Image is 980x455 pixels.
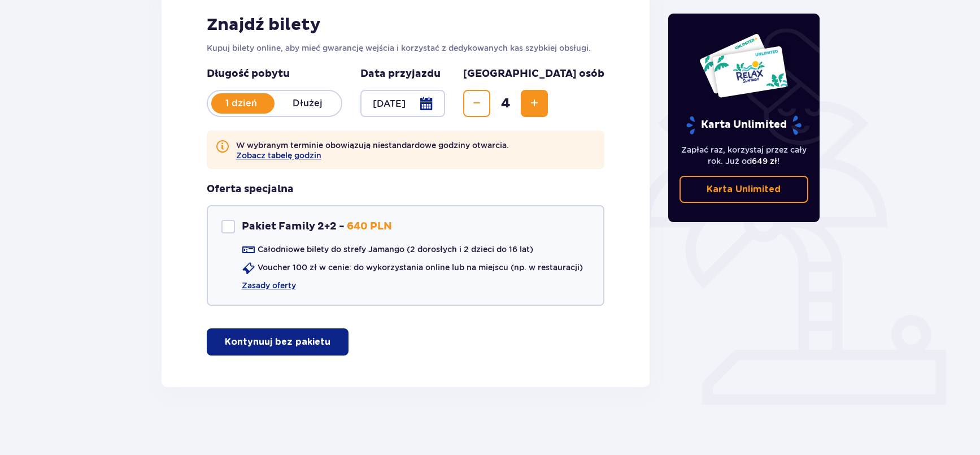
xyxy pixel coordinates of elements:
a: Zasady oferty [242,280,296,291]
p: Karta Unlimited [707,183,781,196]
p: Karta Unlimited [685,115,803,135]
h2: Znajdź bilety [207,14,605,36]
span: 4 [493,95,519,112]
p: Długość pobytu [207,67,342,81]
a: Karta Unlimited [680,176,808,203]
button: Zmniejsz [463,90,490,117]
p: Pakiet Family 2+2 - [242,220,345,233]
p: Całodniowe bilety do strefy Jamango (2 dorosłych i 2 dzieci do 16 lat) [258,244,533,255]
button: Zwiększ [521,90,548,117]
p: Dłużej [275,97,341,110]
p: Voucher 100 zł w cenie: do wykorzystania online lub na miejscu (np. w restauracji) [258,262,583,273]
p: 640 PLN [347,220,392,233]
p: [GEOGRAPHIC_DATA] osób [463,67,604,81]
h3: Oferta specjalna [207,183,294,196]
img: Dwie karty całoroczne do Suntago z napisem 'UNLIMITED RELAX', na białym tle z tropikalnymi liśćmi... [699,33,789,98]
p: W wybranym terminie obowiązują niestandardowe godziny otwarcia. [236,140,509,160]
p: 1 dzień [208,97,275,110]
p: Kontynuuj bez pakietu [225,336,330,348]
p: Kupuj bilety online, aby mieć gwarancję wejścia i korzystać z dedykowanych kas szybkiej obsługi. [207,42,605,54]
button: Kontynuuj bez pakietu [207,328,349,356]
button: Zobacz tabelę godzin [236,151,321,160]
p: Zapłać raz, korzystaj przez cały rok. Już od ! [680,144,808,167]
span: 649 zł [752,157,777,166]
p: Data przyjazdu [360,67,441,81]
